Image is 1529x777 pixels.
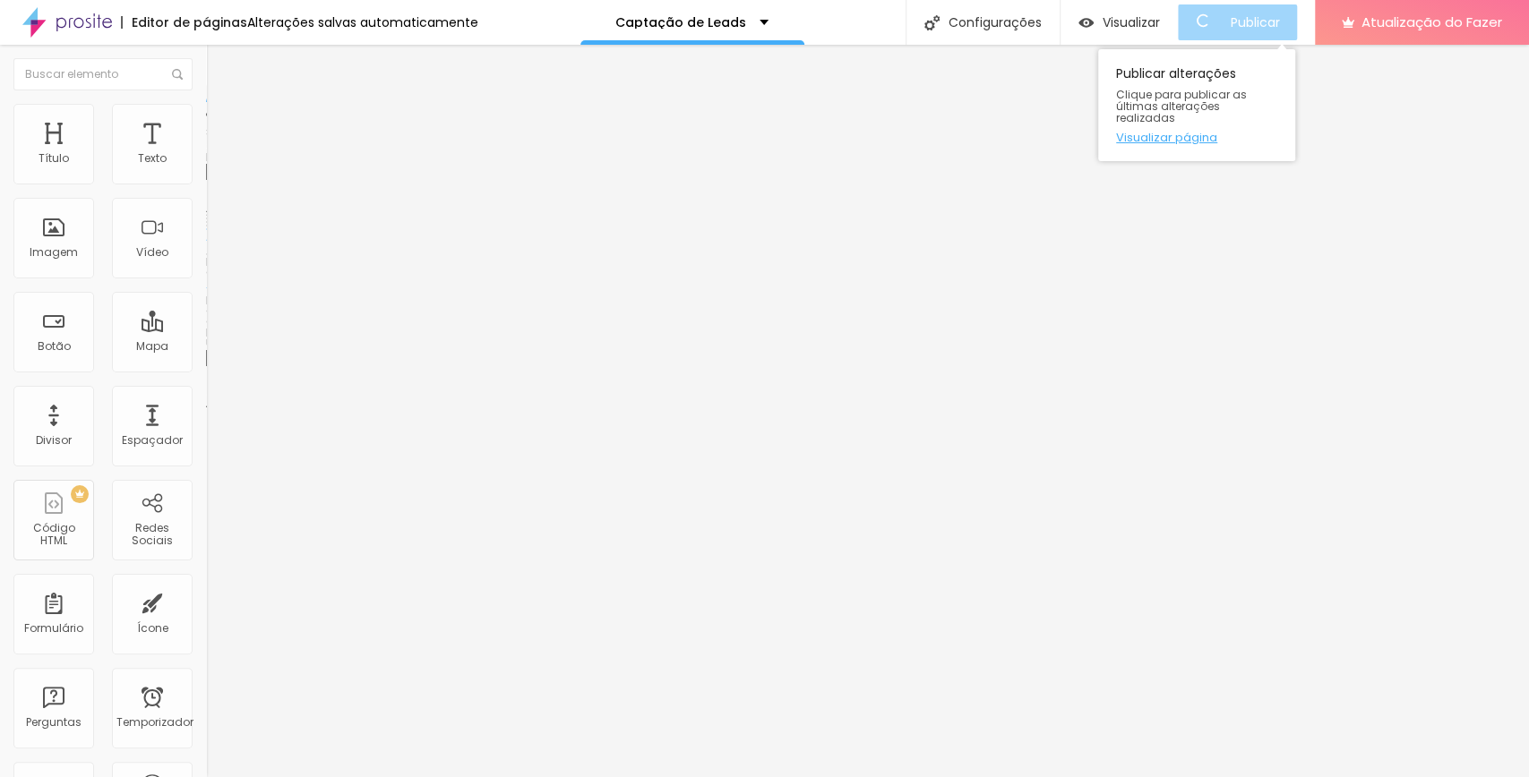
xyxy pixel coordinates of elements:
font: Botão [38,338,71,354]
button: Publicar [1178,4,1297,40]
font: Formulário [24,620,83,636]
img: Ícone [924,15,940,30]
font: Publicar [1231,13,1280,31]
font: Ícone [137,620,168,636]
font: Imagem [30,244,78,260]
font: Temporizador [116,714,193,730]
font: Redes Sociais [132,520,173,548]
iframe: Editor [206,45,1529,777]
font: Editor de páginas [132,13,247,31]
img: view-1.svg [1078,15,1094,30]
img: Ícone [172,69,183,80]
a: Visualizar página [1116,132,1277,143]
font: Vídeo [136,244,168,260]
font: Configurações [949,13,1042,31]
button: Visualizar [1061,4,1178,40]
font: Mapa [136,338,168,354]
font: Espaçador [122,432,183,448]
font: Visualizar [1103,13,1160,31]
font: Código HTML [33,520,75,548]
font: Visualizar página [1116,129,1217,146]
font: Clique para publicar as últimas alterações realizadas [1116,87,1247,125]
input: Buscar elemento [13,58,193,90]
font: Publicar alterações [1116,64,1236,82]
font: Atualização do Fazer [1361,13,1502,31]
font: Divisor [36,432,72,448]
font: Captação de Leads [615,13,746,31]
font: Alterações salvas automaticamente [247,13,478,31]
font: Título [39,150,69,166]
font: Texto [138,150,167,166]
font: Perguntas [26,714,82,730]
